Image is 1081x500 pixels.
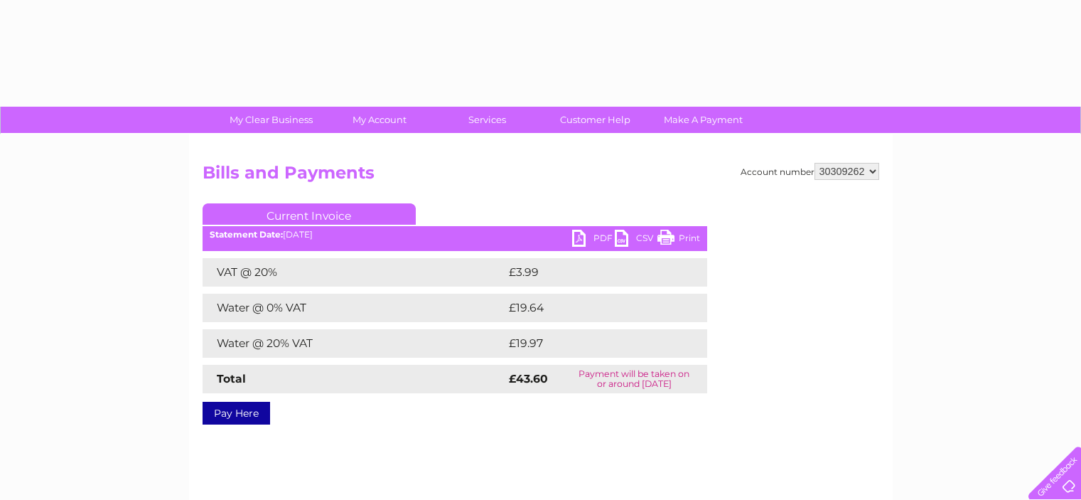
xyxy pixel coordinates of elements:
td: £19.64 [505,294,678,322]
td: VAT @ 20% [203,258,505,287]
a: My Account [321,107,438,133]
h2: Bills and Payments [203,163,879,190]
a: PDF [572,230,615,250]
strong: Total [217,372,246,385]
a: Customer Help [537,107,654,133]
a: Make A Payment [645,107,762,133]
td: Water @ 20% VAT [203,329,505,358]
a: My Clear Business [213,107,330,133]
b: Statement Date: [210,229,283,240]
div: [DATE] [203,230,707,240]
div: Account number [741,163,879,180]
td: £3.99 [505,258,674,287]
a: Pay Here [203,402,270,425]
a: Services [429,107,546,133]
a: CSV [615,230,657,250]
a: Print [657,230,700,250]
td: Payment will be taken on or around [DATE] [561,365,706,393]
td: £19.97 [505,329,677,358]
td: Water @ 0% VAT [203,294,505,322]
a: Current Invoice [203,203,416,225]
strong: £43.60 [509,372,548,385]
